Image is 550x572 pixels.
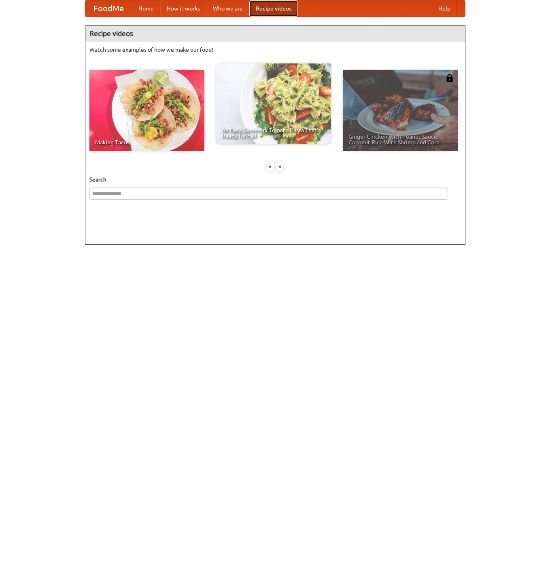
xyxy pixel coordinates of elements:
span: An Easy, Summery Tomato Pasta That's Ready for Fall [222,127,325,139]
a: Making Tacos [89,70,204,151]
a: Help [432,0,457,17]
a: Recipe videos [249,0,298,17]
h5: Search [89,175,461,184]
a: How it works [160,0,206,17]
img: 483408.png [446,74,454,82]
h4: Recipe videos [85,25,465,42]
a: Who we are [206,0,249,17]
a: FoodMe [85,0,132,17]
a: An Easy, Summery Tomato Pasta That's Ready for Fall [216,63,331,144]
div: » [276,161,283,171]
p: Watch some examples of how we make our food! [89,46,461,54]
a: Home [132,0,160,17]
div: « [267,161,274,171]
span: Making Tacos [95,139,199,145]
